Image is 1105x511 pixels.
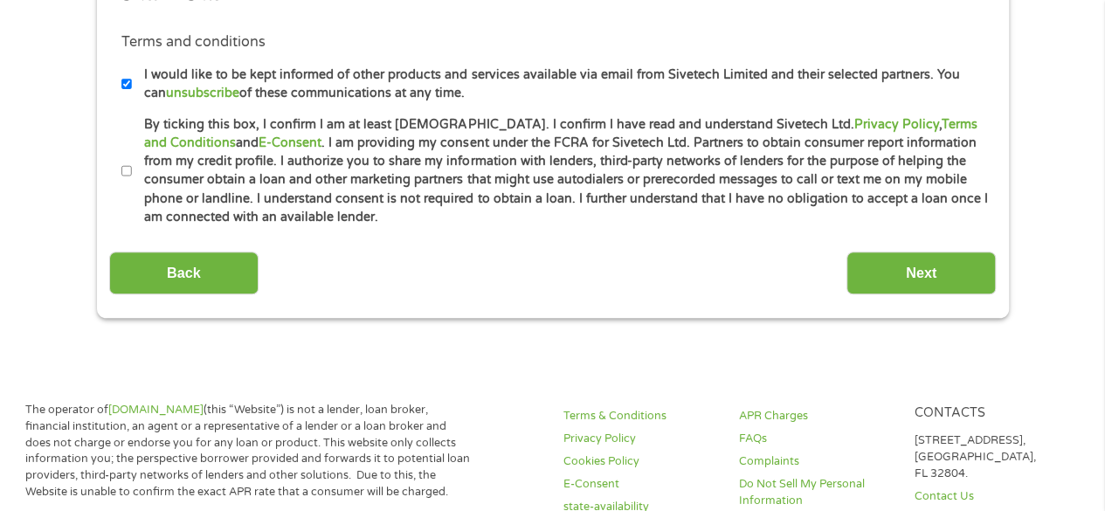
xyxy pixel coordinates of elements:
a: APR Charges [739,408,894,425]
a: E-Consent [563,476,718,493]
a: Terms and Conditions [144,117,977,150]
input: Back [109,252,259,294]
a: Privacy Policy [563,431,718,447]
a: Complaints [739,453,894,470]
a: [DOMAIN_NAME] [108,403,204,417]
h4: Contacts [915,405,1069,422]
p: The operator of (this “Website”) is not a lender, loan broker, financial institution, an agent or... [25,402,474,501]
label: By ticking this box, I confirm I am at least [DEMOGRAPHIC_DATA]. I confirm I have read and unders... [132,115,989,227]
label: I would like to be kept informed of other products and services available via email from Sivetech... [132,66,989,103]
a: Contact Us [915,488,1069,505]
input: Next [846,252,996,294]
a: unsubscribe [166,86,239,100]
a: Cookies Policy [563,453,718,470]
a: Terms & Conditions [563,408,718,425]
a: Privacy Policy [853,117,938,132]
a: FAQs [739,431,894,447]
p: [STREET_ADDRESS], [GEOGRAPHIC_DATA], FL 32804. [915,432,1069,482]
label: Terms and conditions [121,33,266,52]
a: Do Not Sell My Personal Information [739,476,894,509]
a: E-Consent [259,135,321,150]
